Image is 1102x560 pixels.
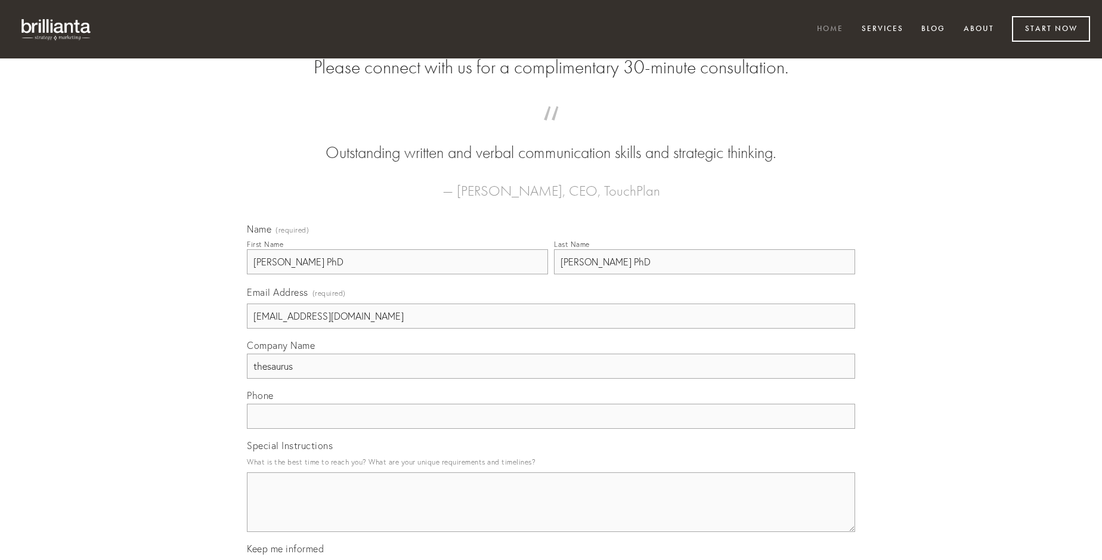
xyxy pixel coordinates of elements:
[266,118,836,165] blockquote: Outstanding written and verbal communication skills and strategic thinking.
[247,339,315,351] span: Company Name
[266,118,836,141] span: “
[247,240,283,249] div: First Name
[247,543,324,555] span: Keep me informed
[1012,16,1090,42] a: Start Now
[12,12,101,47] img: brillianta - research, strategy, marketing
[247,389,274,401] span: Phone
[247,440,333,451] span: Special Instructions
[312,285,346,301] span: (required)
[247,286,308,298] span: Email Address
[275,227,309,234] span: (required)
[266,165,836,203] figcaption: — [PERSON_NAME], CEO, TouchPlan
[247,223,271,235] span: Name
[554,240,590,249] div: Last Name
[247,56,855,79] h2: Please connect with us for a complimentary 30-minute consultation.
[914,20,953,39] a: Blog
[854,20,911,39] a: Services
[809,20,851,39] a: Home
[956,20,1002,39] a: About
[247,454,855,470] p: What is the best time to reach you? What are your unique requirements and timelines?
